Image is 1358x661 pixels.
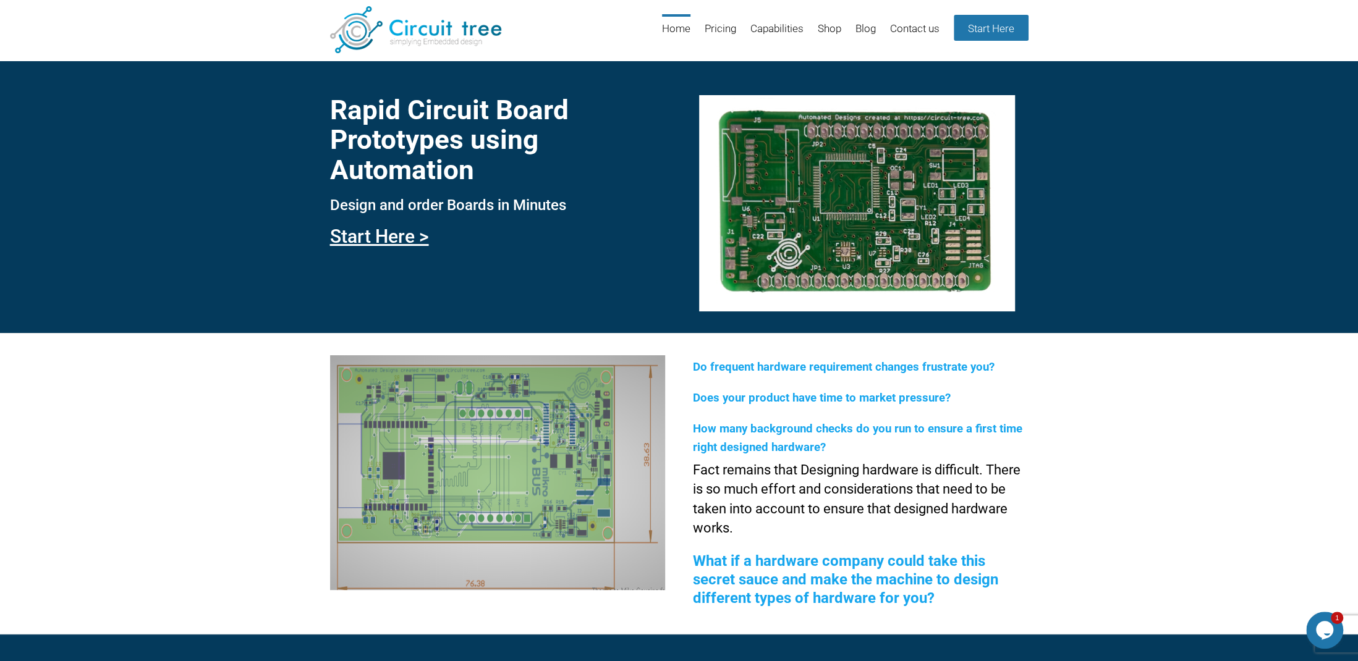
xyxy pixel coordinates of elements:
a: Contact us [890,14,940,54]
a: Start Here > [330,225,429,247]
span: How many background checks do you run to ensure a first time right designed hardware? [693,422,1022,454]
a: Home [662,14,690,54]
a: Start Here [954,15,1029,41]
h1: Rapid Circuit Board Prototypes using Automation [330,95,665,185]
p: Fact remains that Designing hardware is difficult. There is so much effort and considerations tha... [693,460,1028,538]
span: Do frequent hardware requirement changes frustrate you? [693,360,995,374]
a: Shop [818,14,841,54]
h3: Design and order Boards in Minutes [330,197,665,213]
a: Pricing [705,14,736,54]
iframe: chat widget [1306,612,1346,649]
a: Blog [855,14,876,54]
a: Capabilities [750,14,804,54]
span: Does your product have time to market pressure? [693,391,951,405]
span: What if a hardware company could take this secret sauce and make the machine to design different ... [693,552,998,607]
img: Circuit Tree [330,6,501,53]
